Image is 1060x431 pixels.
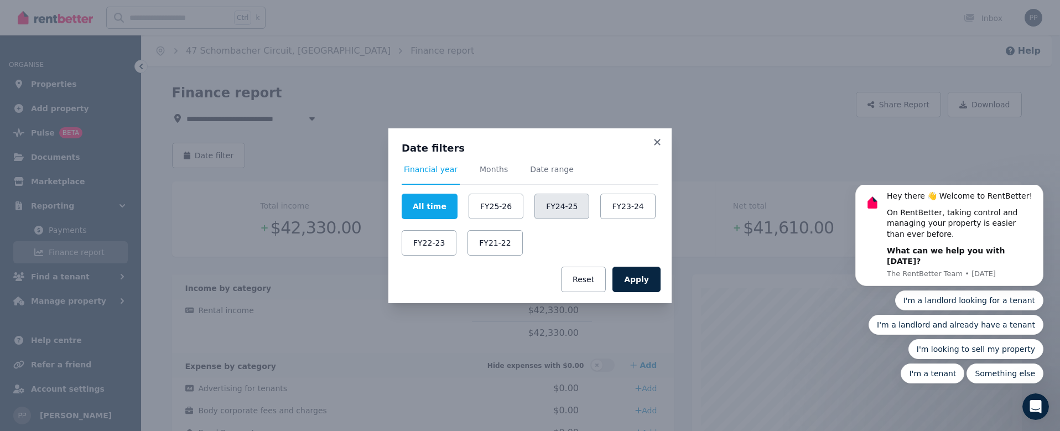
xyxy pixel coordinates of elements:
[48,6,196,17] div: Hey there 👋 Welcome to RentBetter!
[56,106,205,126] button: Quick reply: I'm a landlord looking for a tenant
[612,267,661,292] button: Apply
[128,179,205,199] button: Quick reply: Something else
[404,164,458,175] span: Financial year
[48,23,196,55] div: On RentBetter, taking control and managing your property is easier than ever before.
[48,6,196,82] div: Message content
[402,164,658,185] nav: Tabs
[480,164,508,175] span: Months
[402,230,456,256] button: FY22-23
[530,164,574,175] span: Date range
[70,154,205,174] button: Quick reply: I'm looking to sell my property
[402,142,658,155] h3: Date filters
[25,9,43,27] img: Profile image for The RentBetter Team
[17,106,205,199] div: Quick reply options
[561,267,606,292] button: Reset
[402,194,458,219] button: All time
[534,194,589,219] button: FY24-25
[62,179,126,199] button: Quick reply: I'm a tenant
[467,230,522,256] button: FY21-22
[469,194,523,219] button: FY25-26
[48,61,166,81] b: What can we help you with [DATE]?
[48,84,196,94] p: Message from The RentBetter Team, sent 2w ago
[30,130,205,150] button: Quick reply: I'm a landlord and already have a tenant
[839,185,1060,390] iframe: Intercom notifications message
[600,194,655,219] button: FY23-24
[1022,393,1049,420] iframe: Intercom live chat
